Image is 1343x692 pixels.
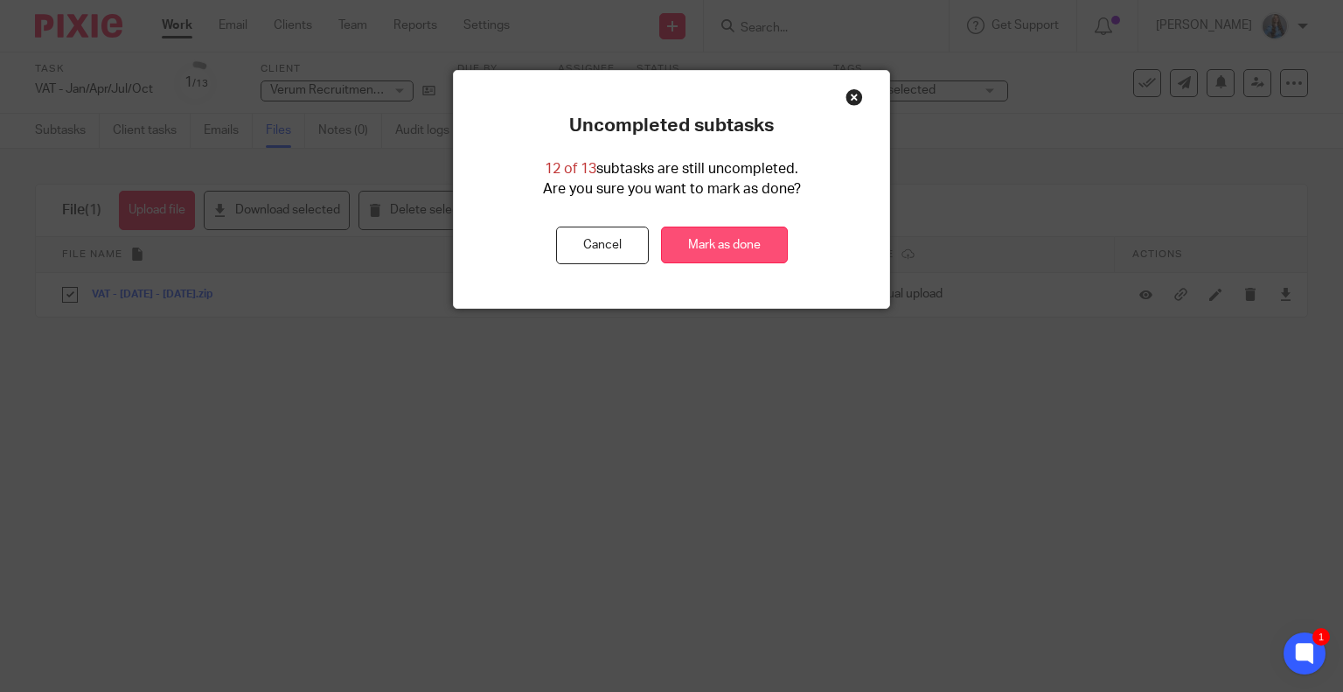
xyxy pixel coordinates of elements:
[661,227,788,264] a: Mark as done
[543,179,801,199] p: Are you sure you want to mark as done?
[545,159,798,179] p: subtasks are still uncompleted.
[845,88,863,106] div: Close this dialog window
[569,115,774,137] p: Uncompleted subtasks
[545,162,596,176] span: 12 of 13
[556,227,649,264] button: Cancel
[1312,628,1330,646] div: 1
